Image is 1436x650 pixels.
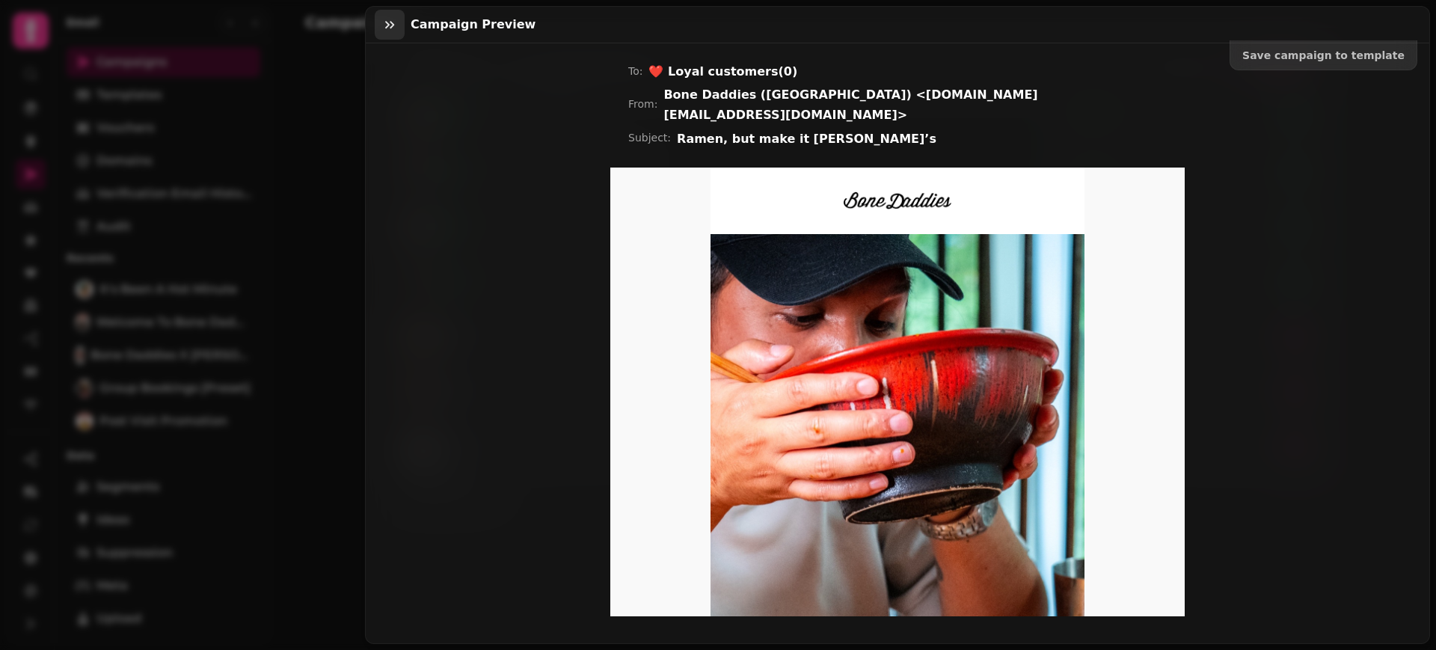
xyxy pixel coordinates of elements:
p: From: [628,96,657,114]
p: Ramen, but make it [PERSON_NAME]’s [677,129,1167,149]
button: Save campaign to template [1230,40,1417,70]
p: Bone Daddies ([GEOGRAPHIC_DATA]) <[DOMAIN_NAME][EMAIL_ADDRESS][DOMAIN_NAME]> [663,85,1167,125]
h3: Campaign preview [411,16,541,34]
span: Save campaign to template [1242,50,1405,61]
p: ❤️ Loyal customers ( 0 ) [648,61,1167,82]
p: To: [628,63,642,81]
iframe: To enrich screen reader interactions, please activate Accessibility in Grammarly extension settings [610,168,1185,616]
p: Subject: [628,129,671,147]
